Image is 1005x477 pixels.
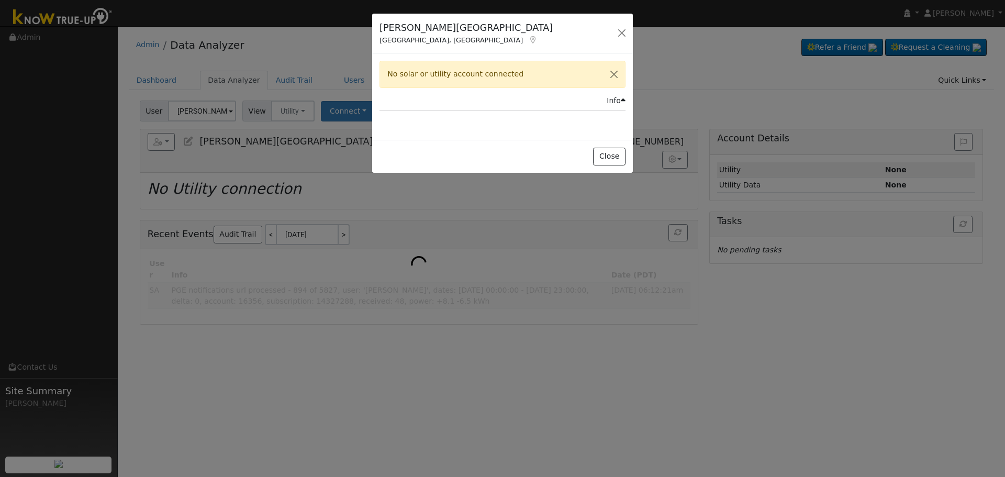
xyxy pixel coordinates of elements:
[379,21,553,35] h5: [PERSON_NAME][GEOGRAPHIC_DATA]
[593,148,625,165] button: Close
[379,61,626,87] div: No solar or utility account connected
[607,95,626,106] div: Info
[379,36,523,44] span: [GEOGRAPHIC_DATA], [GEOGRAPHIC_DATA]
[603,61,625,87] button: Close
[528,36,538,44] a: Map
